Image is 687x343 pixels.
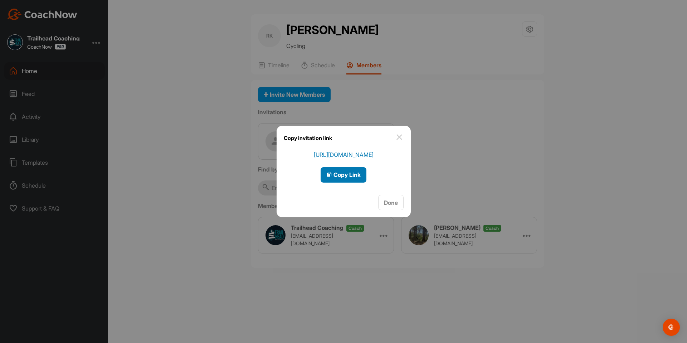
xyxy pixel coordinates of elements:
[284,133,332,143] h1: Copy invitation link
[395,133,404,141] img: close
[326,171,361,178] span: Copy Link
[663,319,680,336] div: Open Intercom Messenger
[321,167,366,183] button: Copy Link
[378,195,404,210] button: Done
[384,199,398,206] span: Done
[314,150,374,159] p: [URL][DOMAIN_NAME]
